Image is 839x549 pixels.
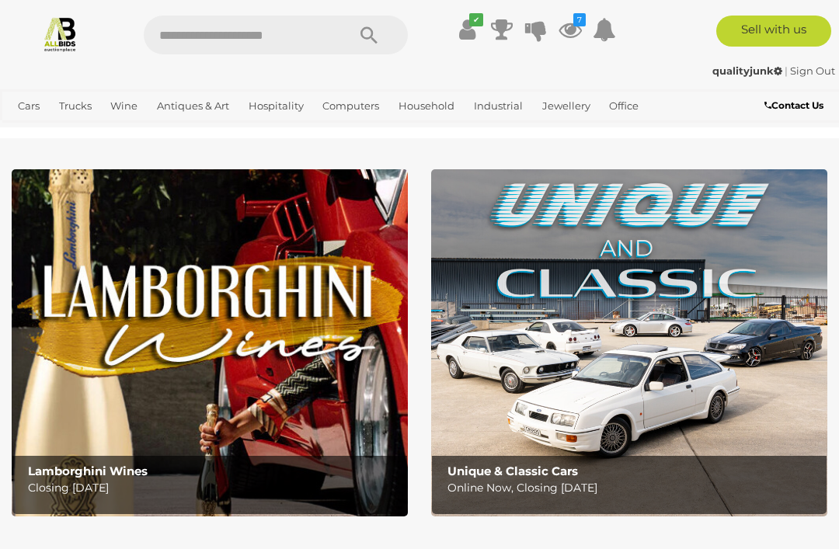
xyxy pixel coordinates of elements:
b: Unique & Classic Cars [447,464,578,478]
a: qualityjunk [712,64,785,77]
button: Search [330,16,408,54]
a: Antiques & Art [151,93,235,119]
a: Sell with us [716,16,832,47]
a: Hospitality [242,93,310,119]
a: Office [603,93,645,119]
a: Trucks [53,93,98,119]
i: 7 [573,13,586,26]
i: ✔ [469,13,483,26]
a: Jewellery [536,93,597,119]
a: Household [392,93,461,119]
a: Industrial [468,93,529,119]
a: Lamborghini Wines Lamborghini Wines Closing [DATE] [12,169,408,516]
p: Closing [DATE] [28,478,399,498]
b: Contact Us [764,99,823,111]
a: [GEOGRAPHIC_DATA] [63,119,186,144]
img: Allbids.com.au [42,16,78,52]
a: 7 [559,16,582,43]
img: Unique & Classic Cars [431,169,827,516]
strong: qualityjunk [712,64,782,77]
a: Computers [316,93,385,119]
a: Contact Us [764,97,827,114]
p: Online Now, Closing [DATE] [447,478,819,498]
a: Wine [104,93,144,119]
a: ✔ [456,16,479,43]
a: Unique & Classic Cars Unique & Classic Cars Online Now, Closing [DATE] [431,169,827,516]
a: Sports [12,119,56,144]
b: Lamborghini Wines [28,464,148,478]
img: Lamborghini Wines [12,169,408,516]
a: Cars [12,93,46,119]
a: Sign Out [790,64,835,77]
span: | [785,64,788,77]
